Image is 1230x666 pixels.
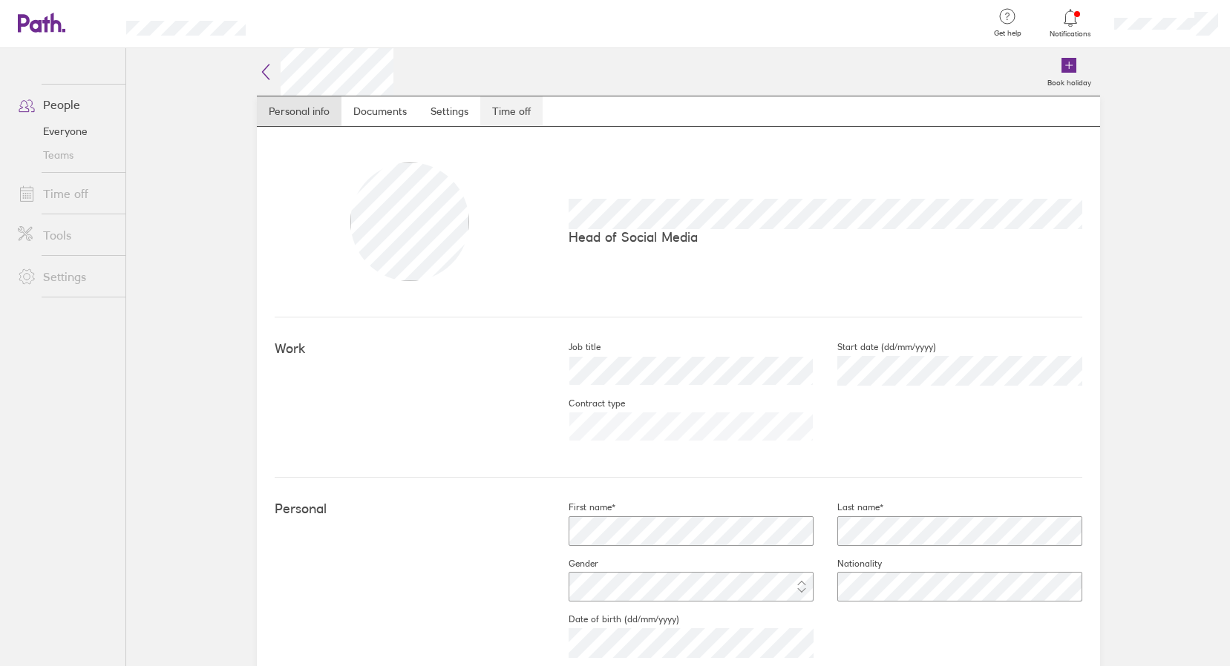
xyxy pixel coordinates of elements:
[814,501,883,513] label: Last name*
[1047,30,1095,39] span: Notifications
[6,119,125,143] a: Everyone
[275,501,545,517] h4: Personal
[984,29,1032,38] span: Get help
[545,341,601,353] label: Job title
[814,558,882,570] label: Nationality
[545,558,598,570] label: Gender
[6,220,125,250] a: Tools
[419,96,480,126] a: Settings
[1038,48,1100,96] a: Book holiday
[480,96,543,126] a: Time off
[545,398,625,409] label: Contract type
[1038,74,1100,88] label: Book holiday
[275,341,545,357] h4: Work
[545,613,679,625] label: Date of birth (dd/mm/yyyy)
[1047,7,1095,39] a: Notifications
[257,96,341,126] a: Personal info
[6,143,125,167] a: Teams
[814,341,936,353] label: Start date (dd/mm/yyyy)
[6,90,125,119] a: People
[341,96,419,126] a: Documents
[6,262,125,291] a: Settings
[545,501,615,513] label: First name*
[6,179,125,208] a: Time off
[569,229,1082,245] p: Head of Social Media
